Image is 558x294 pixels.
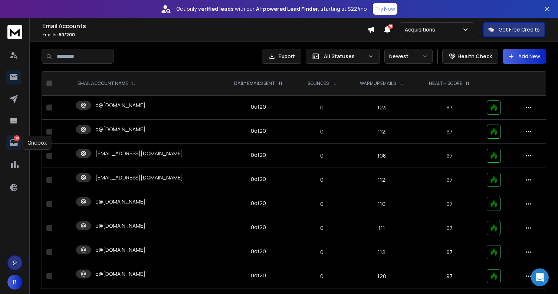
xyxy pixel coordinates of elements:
img: logo [7,25,22,39]
div: 0 of 20 [251,103,266,110]
a: 125 [6,135,21,150]
p: d@[DOMAIN_NAME] [95,126,145,133]
p: Acquisitions [405,26,438,33]
td: 112 [347,240,416,264]
p: Try Now [375,5,395,13]
div: 0 of 20 [251,248,266,255]
div: 0 of 20 [251,127,266,135]
td: 111 [347,216,416,240]
p: Emails : [42,32,367,38]
p: All Statuses [324,53,365,60]
div: 0 of 20 [251,175,266,183]
p: d@[DOMAIN_NAME] [95,246,145,254]
td: 108 [347,144,416,168]
span: 50 / 200 [59,32,75,38]
p: 0 [301,128,343,135]
p: Health Check [457,53,492,60]
span: 31 [388,24,393,29]
button: Newest [384,49,433,64]
p: BOUNCES [308,80,329,86]
p: WARMUP EMAILS [360,80,396,86]
p: 0 [301,152,343,159]
td: 97 [416,264,482,288]
button: Get Free Credits [483,22,545,37]
p: d@[DOMAIN_NAME] [95,270,145,278]
td: 112 [347,120,416,144]
strong: verified leads [198,5,233,13]
button: Try Now [373,3,397,15]
p: 0 [301,272,343,280]
p: 0 [301,200,343,208]
strong: AI-powered Lead Finder, [256,5,319,13]
div: 0 of 20 [251,199,266,207]
div: Open Intercom Messenger [531,268,549,286]
p: 0 [301,248,343,256]
div: 0 of 20 [251,224,266,231]
div: EMAIL ACCOUNT NAME [78,80,135,86]
p: Get only with our starting at $22/mo [176,5,367,13]
button: Export [262,49,301,64]
p: 0 [301,224,343,232]
td: 112 [347,168,416,192]
p: HEALTH SCORE [429,80,462,86]
p: 0 [301,104,343,111]
td: 110 [347,192,416,216]
button: B [7,275,22,290]
td: 120 [347,264,416,288]
td: 97 [416,120,482,144]
div: 0 of 20 [251,272,266,279]
p: 125 [14,135,20,141]
p: [EMAIL_ADDRESS][DOMAIN_NAME] [95,174,183,181]
h1: Email Accounts [42,22,367,30]
td: 97 [416,168,482,192]
td: 97 [416,96,482,120]
button: Health Check [442,49,498,64]
p: DAILY EMAILS SENT [234,80,275,86]
td: 97 [416,240,482,264]
td: 123 [347,96,416,120]
p: d@[DOMAIN_NAME] [95,222,145,229]
div: 0 of 20 [251,151,266,159]
td: 97 [416,216,482,240]
button: Add New [503,49,546,64]
p: 0 [301,176,343,184]
p: d@[DOMAIN_NAME] [95,102,145,109]
p: Get Free Credits [499,26,540,33]
p: [EMAIL_ADDRESS][DOMAIN_NAME] [95,150,183,157]
p: d@[DOMAIN_NAME] [95,198,145,205]
td: 97 [416,192,482,216]
div: Onebox [23,136,52,150]
td: 97 [416,144,482,168]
